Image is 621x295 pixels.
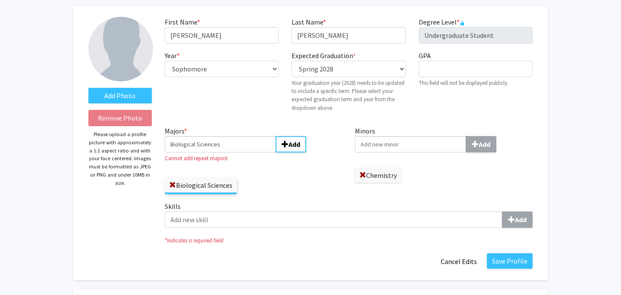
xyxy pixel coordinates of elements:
[165,154,342,162] small: Cannot add repeat majors!
[88,88,152,103] label: AddProfile Picture
[435,253,483,270] button: Cancel Edits
[88,130,152,187] p: Please upload a profile picture with approximately a 1:1 aspect ratio and with your face centered...
[276,136,306,152] button: Majors*
[165,136,276,152] input: Majors*Add
[292,79,405,112] p: Your graduation year (2028) needs to be updated to include a specific term. Please select your ex...
[479,140,490,149] b: Add
[502,211,533,228] button: Skills
[165,211,502,228] input: SkillsAdd
[419,79,508,86] small: This field will not be displayed publicly.
[165,178,237,193] label: Biological Sciences
[419,17,465,27] label: Degree Level
[466,136,496,152] button: Minors
[165,17,200,27] label: First Name
[292,50,356,61] label: Expected Graduation
[88,110,152,126] button: Remove Photo
[6,256,37,289] iframe: Chat
[355,126,533,152] label: Minors
[165,201,533,228] label: Skills
[88,17,153,81] img: Profile Picture
[487,253,533,269] button: Save Profile
[355,168,401,183] label: Chemistry
[460,20,465,25] svg: This information is provided and automatically updated by University of Missouri and is not edita...
[289,140,300,149] b: Add
[419,50,431,61] label: GPA
[355,136,466,152] input: MinorsAdd
[292,17,326,27] label: Last Name
[515,215,527,224] b: Add
[165,50,180,61] label: Year
[165,126,342,152] label: Majors
[165,236,533,245] i: Indicates a required field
